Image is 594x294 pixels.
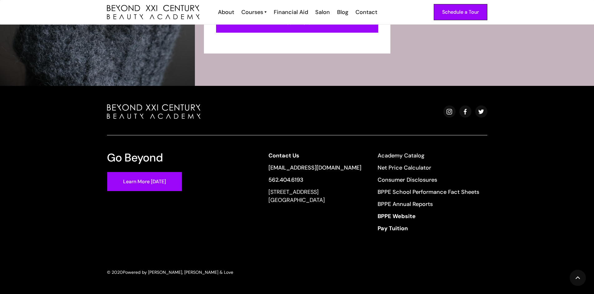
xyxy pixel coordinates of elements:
[214,8,237,16] a: About
[268,152,299,159] strong: Contact Us
[268,152,361,160] a: Contact Us
[378,212,479,220] a: BPPE Website
[241,8,263,16] div: Courses
[268,188,361,204] div: [STREET_ADDRESS] [GEOGRAPHIC_DATA]
[315,8,330,16] div: Salon
[378,200,479,208] a: BPPE Annual Reports
[351,8,380,16] a: Contact
[333,8,351,16] a: Blog
[107,269,123,276] div: © 2020
[218,8,234,16] div: About
[378,225,408,232] strong: Pay Tuition
[378,152,479,160] a: Academy Catalog
[355,8,377,16] div: Contact
[378,224,479,232] a: Pay Tuition
[378,212,416,220] strong: BPPE Website
[274,8,308,16] div: Financial Aid
[107,172,182,191] a: Learn More [DATE]
[268,164,361,172] a: [EMAIL_ADDRESS][DOMAIN_NAME]
[107,5,200,20] img: beyond 21st century beauty academy logo
[270,8,311,16] a: Financial Aid
[378,188,479,196] a: BPPE School Performance Fact Sheets
[107,152,163,164] h3: Go Beyond
[107,5,200,20] a: home
[434,4,487,20] a: Schedule a Tour
[123,269,233,276] div: Powered by [PERSON_NAME], [PERSON_NAME] & Love
[311,8,333,16] a: Salon
[442,8,479,16] div: Schedule a Tour
[268,176,361,184] a: 562.404.6193
[378,176,479,184] a: Consumer Disclosures
[337,8,348,16] div: Blog
[241,8,267,16] a: Courses
[378,164,479,172] a: Net Price Calculator
[107,104,200,119] img: beyond beauty logo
